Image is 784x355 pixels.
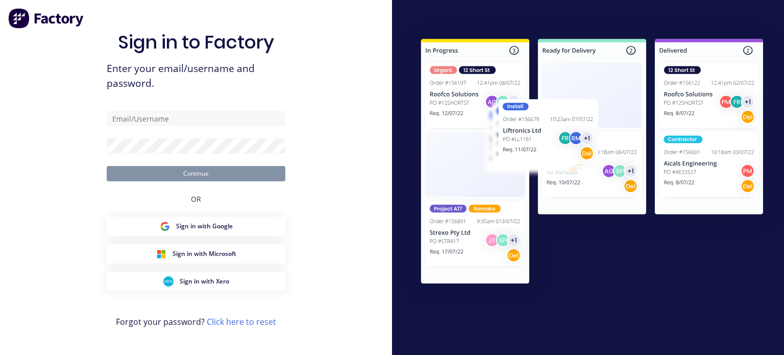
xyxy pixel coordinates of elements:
input: Email/Username [107,111,285,126]
span: Sign in with Xero [180,277,229,286]
span: Forgot your password? [116,316,276,328]
button: Google Sign inSign in with Google [107,217,285,236]
span: Enter your email/username and password. [107,61,285,91]
img: Xero Sign in [163,276,174,287]
img: Microsoft Sign in [156,249,166,259]
button: Continue [107,166,285,181]
h1: Sign in to Factory [118,31,274,53]
img: Sign in [400,20,784,306]
img: Google Sign in [160,221,170,231]
button: Xero Sign inSign in with Xero [107,272,285,291]
button: Microsoft Sign inSign in with Microsoft [107,244,285,264]
div: OR [191,181,201,217]
span: Sign in with Google [176,222,233,231]
a: Click here to reset [207,316,276,327]
span: Sign in with Microsoft [173,249,236,258]
img: Factory [8,8,85,29]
